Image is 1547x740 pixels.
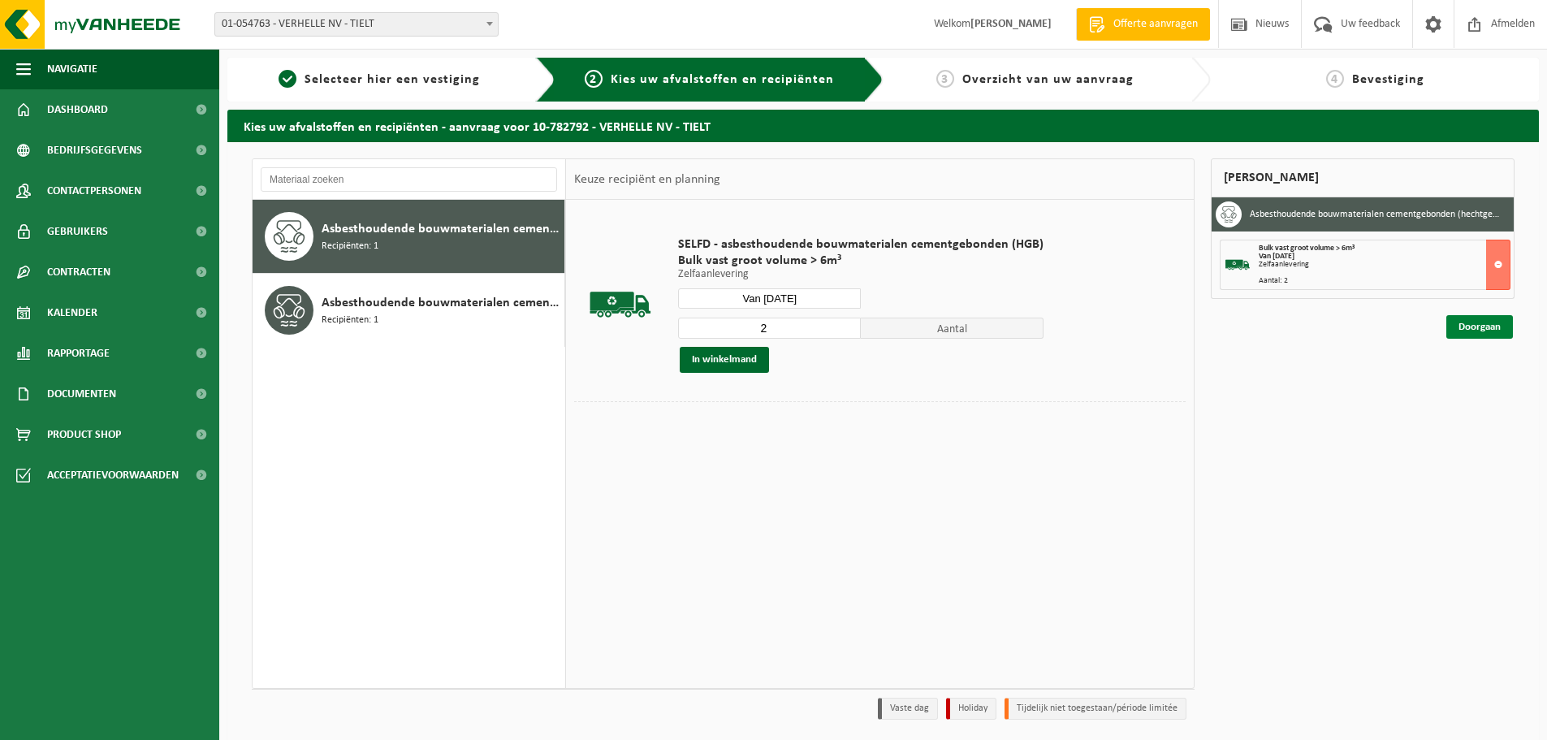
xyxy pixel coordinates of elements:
[322,313,378,328] span: Recipiënten: 1
[1259,261,1510,269] div: Zelfaanlevering
[322,219,560,239] span: Asbesthoudende bouwmaterialen cementgebonden (hechtgebonden)
[47,130,142,171] span: Bedrijfsgegevens
[215,13,498,36] span: 01-054763 - VERHELLE NV - TIELT
[1109,16,1202,32] span: Offerte aanvragen
[47,211,108,252] span: Gebruikers
[47,252,110,292] span: Contracten
[1259,244,1355,253] span: Bulk vast groot volume > 6m³
[279,70,296,88] span: 1
[253,274,565,347] button: Asbesthoudende bouwmaterialen cementgebonden met isolatie(hechtgebonden) Recipiënten: 1
[47,455,179,495] span: Acceptatievoorwaarden
[566,159,728,200] div: Keuze recipiënt en planning
[1446,315,1513,339] a: Doorgaan
[936,70,954,88] span: 3
[47,374,116,414] span: Documenten
[1005,698,1186,720] li: Tijdelijk niet toegestaan/période limitée
[1326,70,1344,88] span: 4
[946,698,996,720] li: Holiday
[1211,158,1515,197] div: [PERSON_NAME]
[970,18,1052,30] strong: [PERSON_NAME]
[1076,8,1210,41] a: Offerte aanvragen
[322,239,378,254] span: Recipiënten: 1
[261,167,557,192] input: Materiaal zoeken
[585,70,603,88] span: 2
[962,73,1134,86] span: Overzicht van uw aanvraag
[1259,252,1294,261] strong: Van [DATE]
[253,200,565,274] button: Asbesthoudende bouwmaterialen cementgebonden (hechtgebonden) Recipiënten: 1
[214,12,499,37] span: 01-054763 - VERHELLE NV - TIELT
[47,171,141,211] span: Contactpersonen
[878,698,938,720] li: Vaste dag
[322,293,560,313] span: Asbesthoudende bouwmaterialen cementgebonden met isolatie(hechtgebonden)
[678,253,1044,269] span: Bulk vast groot volume > 6m³
[305,73,480,86] span: Selecteer hier een vestiging
[678,236,1044,253] span: SELFD - asbesthoudende bouwmaterialen cementgebonden (HGB)
[680,347,769,373] button: In winkelmand
[47,292,97,333] span: Kalender
[227,110,1539,141] h2: Kies uw afvalstoffen en recipiënten - aanvraag voor 10-782792 - VERHELLE NV - TIELT
[611,73,834,86] span: Kies uw afvalstoffen en recipiënten
[47,333,110,374] span: Rapportage
[47,89,108,130] span: Dashboard
[1352,73,1424,86] span: Bevestiging
[236,70,523,89] a: 1Selecteer hier een vestiging
[678,288,861,309] input: Selecteer datum
[47,49,97,89] span: Navigatie
[1250,201,1502,227] h3: Asbesthoudende bouwmaterialen cementgebonden (hechtgebonden)
[1259,277,1510,285] div: Aantal: 2
[47,414,121,455] span: Product Shop
[861,318,1044,339] span: Aantal
[678,269,1044,280] p: Zelfaanlevering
